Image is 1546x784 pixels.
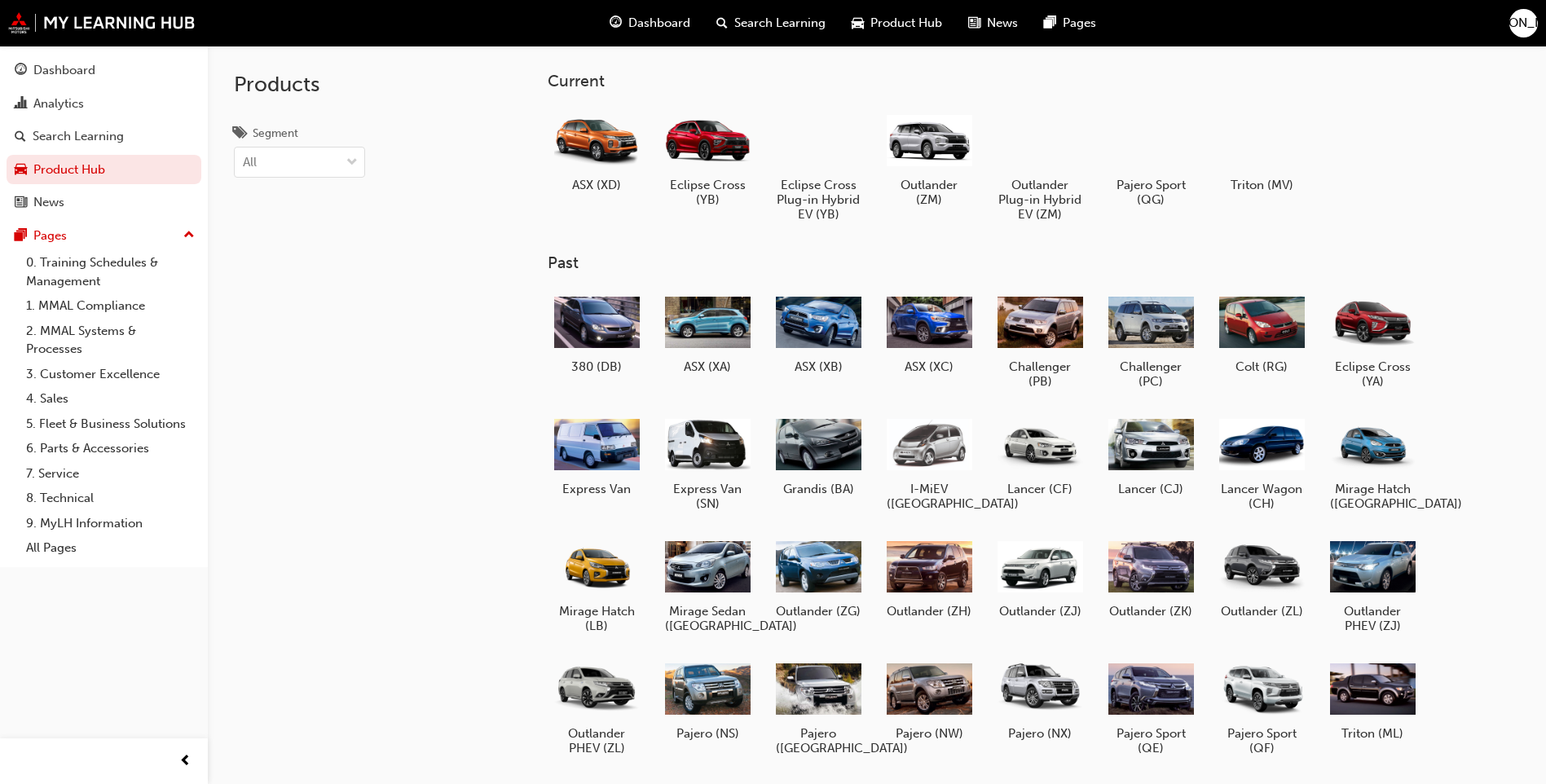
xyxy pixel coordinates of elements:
[769,286,867,381] a: ASX (XB)
[1031,7,1109,40] a: pages-iconPages
[610,13,622,33] span: guage-icon
[776,359,861,374] h5: ASX (XB)
[769,531,867,625] a: Outlander (ZG)
[734,14,826,33] span: Search Learning
[1330,482,1416,511] h5: Mirage Hatch ([GEOGRAPHIC_DATA])
[548,72,1473,90] h3: Current
[1219,482,1305,511] h5: Lancer Wagon (CH)
[7,52,201,221] button: DashboardAnalyticsSearch LearningProduct HubNews
[998,604,1083,619] h5: Outlander (ZJ)
[769,104,867,227] a: Eclipse Cross Plug-in Hybrid EV (YB)
[769,653,867,762] a: Pajero ([GEOGRAPHIC_DATA])
[887,482,972,511] h5: I-MiEV ([GEOGRAPHIC_DATA])
[1330,359,1416,389] h5: Eclipse Cross (YA)
[7,221,201,251] button: Pages
[7,121,201,152] a: Search Learning
[998,178,1083,222] h5: Outlander Plug-in Hybrid EV (ZM)
[887,359,972,374] h5: ASX (XC)
[955,7,1031,40] a: news-iconNews
[548,653,645,762] a: Outlander PHEV (ZL)
[597,7,703,40] a: guage-iconDashboard
[1330,726,1416,741] h5: Triton (ML)
[1324,286,1421,395] a: Eclipse Cross (YA)
[234,127,246,142] span: tags-icon
[870,14,942,33] span: Product Hub
[33,193,64,212] div: News
[716,13,728,33] span: search-icon
[33,227,67,245] div: Pages
[1213,104,1310,198] a: Triton (MV)
[253,126,298,142] div: Segment
[20,250,201,293] a: 0. Training Schedules & Management
[1108,178,1194,207] h5: Pajero Sport (QG)
[15,196,27,210] span: news-icon
[346,152,358,174] span: down-icon
[1219,178,1305,192] h5: Triton (MV)
[1108,359,1194,389] h5: Challenger (PC)
[20,362,201,387] a: 3. Customer Excellence
[7,187,201,218] a: News
[658,104,756,213] a: Eclipse Cross (YB)
[703,7,839,40] a: search-iconSearch Learning
[776,482,861,496] h5: Grandis (BA)
[20,436,201,461] a: 6. Parts & Accessories
[658,531,756,640] a: Mirage Sedan ([GEOGRAPHIC_DATA])
[554,726,640,755] h5: Outlander PHEV (ZL)
[628,14,690,33] span: Dashboard
[665,359,751,374] h5: ASX (XA)
[1324,408,1421,518] a: Mirage Hatch ([GEOGRAPHIC_DATA])
[179,751,192,772] span: prev-icon
[33,127,124,146] div: Search Learning
[991,653,1089,747] a: Pajero (NX)
[15,64,27,78] span: guage-icon
[769,408,867,503] a: Grandis (BA)
[548,104,645,198] a: ASX (XD)
[1044,13,1056,33] span: pages-icon
[554,359,640,374] h5: 380 (DB)
[1102,104,1200,213] a: Pajero Sport (QG)
[998,726,1083,741] h5: Pajero (NX)
[991,286,1089,395] a: Challenger (PB)
[887,604,972,619] h5: Outlander (ZH)
[20,535,201,561] a: All Pages
[880,286,978,381] a: ASX (XC)
[15,130,26,144] span: search-icon
[1108,482,1194,496] h5: Lancer (CJ)
[880,104,978,213] a: Outlander (ZM)
[20,486,201,511] a: 8. Technical
[1108,726,1194,755] h5: Pajero Sport (QE)
[968,13,980,33] span: news-icon
[554,482,640,496] h5: Express Van
[1102,286,1200,395] a: Challenger (PC)
[1102,653,1200,762] a: Pajero Sport (QE)
[20,319,201,362] a: 2. MMAL Systems & Processes
[7,89,201,119] a: Analytics
[7,55,201,86] a: Dashboard
[548,286,645,381] a: 380 (DB)
[8,12,196,33] img: mmal
[776,726,861,755] h5: Pajero ([GEOGRAPHIC_DATA])
[1219,359,1305,374] h5: Colt (RG)
[1330,604,1416,633] h5: Outlander PHEV (ZJ)
[33,61,95,80] div: Dashboard
[987,14,1018,33] span: News
[20,293,201,319] a: 1. MMAL Compliance
[20,412,201,437] a: 5. Fleet & Business Solutions
[1063,14,1096,33] span: Pages
[998,359,1083,389] h5: Challenger (PB)
[548,253,1473,272] h3: Past
[15,229,27,244] span: pages-icon
[665,604,751,633] h5: Mirage Sedan ([GEOGRAPHIC_DATA])
[1213,653,1310,762] a: Pajero Sport (QF)
[991,104,1089,227] a: Outlander Plug-in Hybrid EV (ZM)
[548,408,645,503] a: Express Van
[20,511,201,536] a: 9. MyLH Information
[839,7,955,40] a: car-iconProduct Hub
[658,286,756,381] a: ASX (XA)
[1324,531,1421,640] a: Outlander PHEV (ZJ)
[15,97,27,112] span: chart-icon
[1213,286,1310,381] a: Colt (RG)
[7,155,201,185] a: Product Hub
